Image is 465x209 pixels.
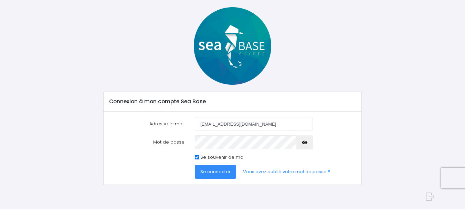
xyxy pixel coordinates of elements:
label: Adresse e-mail [104,117,190,131]
span: Se connecter [200,168,231,175]
label: Se souvenir de moi [200,154,244,161]
div: Connexion à mon compte Sea Base [104,92,361,111]
button: Se connecter [195,165,236,179]
label: Mot de passe [104,135,190,149]
a: Vous avez oublié votre mot de passe ? [237,165,336,179]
